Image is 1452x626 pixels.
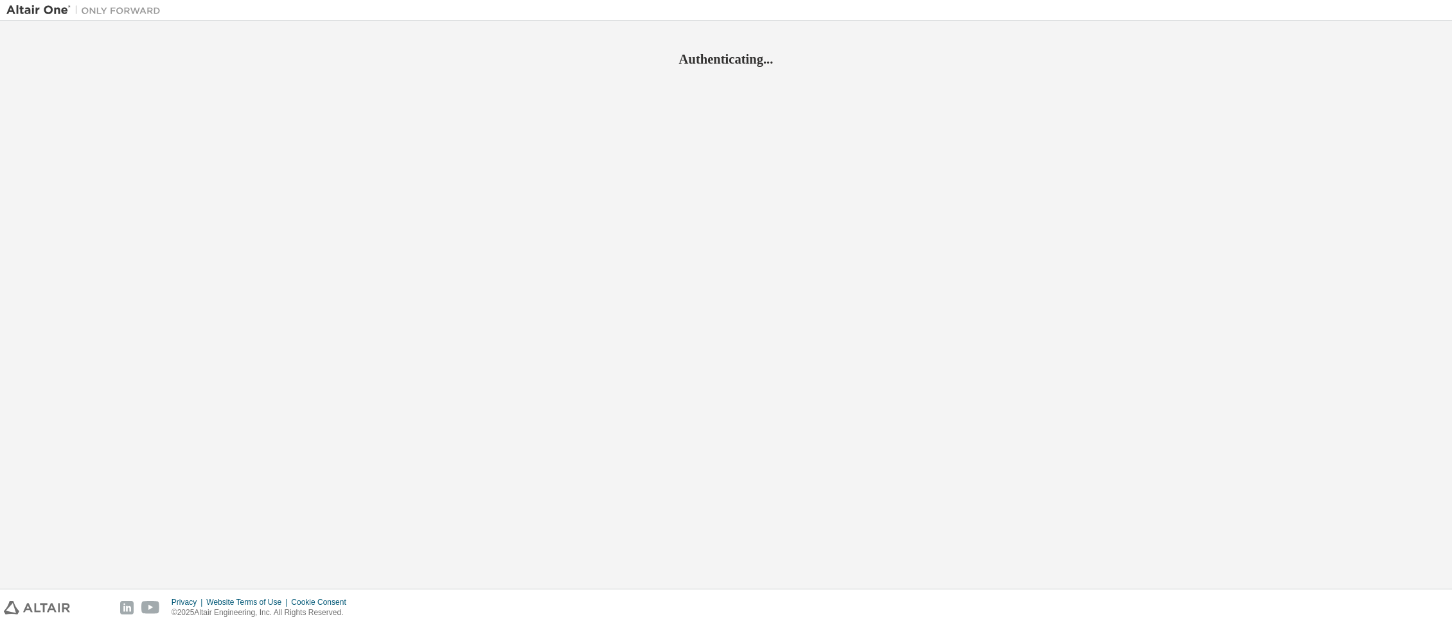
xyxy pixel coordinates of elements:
[291,597,353,607] div: Cookie Consent
[141,601,160,614] img: youtube.svg
[4,601,70,614] img: altair_logo.svg
[120,601,134,614] img: linkedin.svg
[172,607,354,618] p: © 2025 Altair Engineering, Inc. All Rights Reserved.
[6,4,167,17] img: Altair One
[172,597,206,607] div: Privacy
[6,51,1446,67] h2: Authenticating...
[206,597,291,607] div: Website Terms of Use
